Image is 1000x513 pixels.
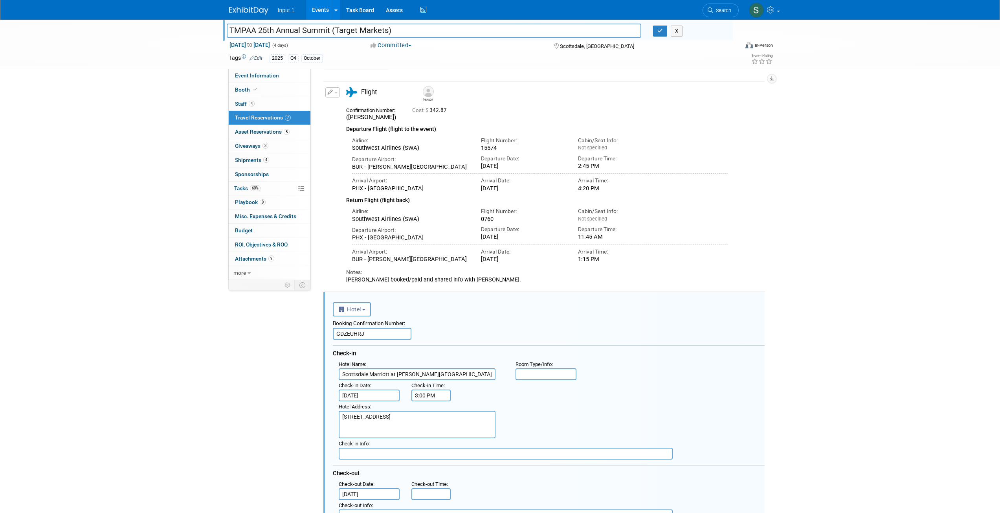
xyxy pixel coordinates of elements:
[338,306,361,313] span: Hotel
[578,256,663,263] div: 1:15 PM
[278,7,295,13] span: Input 1
[281,280,295,290] td: Personalize Event Tab Strip
[423,97,433,102] div: Chris Farfaras
[368,41,415,50] button: Committed
[333,316,765,328] div: Booking Confirmation Number:
[578,177,663,184] div: Arrival Time:
[235,157,269,163] span: Shipments
[4,3,420,11] body: Rich Text Area. Press ALT-0 for help.
[421,86,435,102] div: Chris Farfaras
[481,162,566,169] div: [DATE]
[270,54,285,63] div: 2025
[229,54,262,63] td: Tags
[481,137,566,144] div: Flight Number:
[339,481,373,487] span: Check-out Date
[301,54,323,63] div: October
[339,441,370,447] small: :
[285,115,291,121] span: 7
[235,199,266,205] span: Playbook
[352,215,470,222] div: Southwest Airlines (SWA)
[339,441,369,447] span: Check-in Info
[411,481,447,487] span: Check-out Time
[578,226,663,233] div: Departure Time:
[578,248,663,256] div: Arrival Time:
[235,143,268,149] span: Giveaways
[229,153,310,167] a: Shipments4
[235,72,279,79] span: Event Information
[361,88,377,96] span: Flight
[703,4,739,17] a: Search
[339,502,373,508] small: :
[339,502,372,508] span: Check-out Info
[284,129,290,135] span: 5
[516,361,552,367] span: Room Type/Info
[352,144,470,151] div: Southwest Airlines (SWA)
[229,238,310,252] a: ROI, Objectives & ROO
[411,481,448,487] small: :
[352,208,470,215] div: Airline:
[339,382,371,388] small: :
[481,177,566,184] div: Arrival Date:
[481,233,566,240] div: [DATE]
[352,185,470,192] div: PHX - [GEOGRAPHIC_DATA]
[352,156,470,163] div: Departure Airport:
[346,121,728,134] div: Departure Flight (flight to the event)
[352,248,470,256] div: Arrival Airport:
[333,302,371,316] button: Hotel
[749,3,764,18] img: Susan Stout
[233,270,246,276] span: more
[352,226,470,234] div: Departure Airport:
[235,101,255,107] span: Staff
[234,185,261,191] span: Tasks
[346,114,396,121] span: ([PERSON_NAME])
[352,234,470,241] div: PHX - [GEOGRAPHIC_DATA]
[578,185,663,192] div: 4:20 PM
[346,105,400,114] div: Confirmation Number:
[339,411,495,438] textarea: [STREET_ADDRESS]
[339,404,371,410] small: :
[5,3,420,11] p: Booked online with [PERSON_NAME] credit card 20250623. Westin Kierland was already sold out. Fina...
[229,139,310,153] a: Giveaways3
[333,350,356,357] span: Check-in
[578,155,663,162] div: Departure Time:
[411,382,445,388] small: :
[339,361,365,367] span: Hotel Name
[578,145,607,151] span: Not specified
[229,182,310,195] a: Tasks60%
[578,208,663,215] div: Cabin/Seat Info:
[339,361,366,367] small: :
[333,470,360,477] span: Check-out
[235,241,288,248] span: ROI, Objectives & ROO
[516,361,553,367] small: :
[754,42,773,48] div: In-Person
[713,7,731,13] span: Search
[288,54,299,63] div: Q4
[253,87,257,92] i: Booth reservation complete
[229,210,310,223] a: Misc. Expenses & Credits
[671,26,683,37] button: X
[260,199,266,205] span: 9
[481,155,566,162] div: Departure Date:
[578,216,607,222] span: Not specified
[235,256,274,262] span: Attachments
[235,86,259,93] span: Booth
[229,83,310,97] a: Booth
[578,162,663,169] div: 2:45 PM
[249,101,255,107] span: 4
[235,114,291,121] span: Travel Reservations
[346,192,728,205] div: Return Flight (flight back)
[294,280,310,290] td: Toggle Event Tabs
[578,233,663,240] div: 11:45 AM
[481,248,566,256] div: Arrival Date:
[352,163,470,170] div: BUR - [PERSON_NAME][GEOGRAPHIC_DATA]
[263,157,269,163] span: 4
[346,268,728,276] div: Notes:
[235,213,296,219] span: Misc. Expenses & Credits
[339,481,374,487] small: :
[692,41,773,53] div: Event Format
[423,86,434,97] img: Chris Farfaras
[229,97,310,111] a: Staff4
[235,129,290,135] span: Asset Reservations
[246,42,253,48] span: to
[745,42,753,48] img: Format-Inperson.png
